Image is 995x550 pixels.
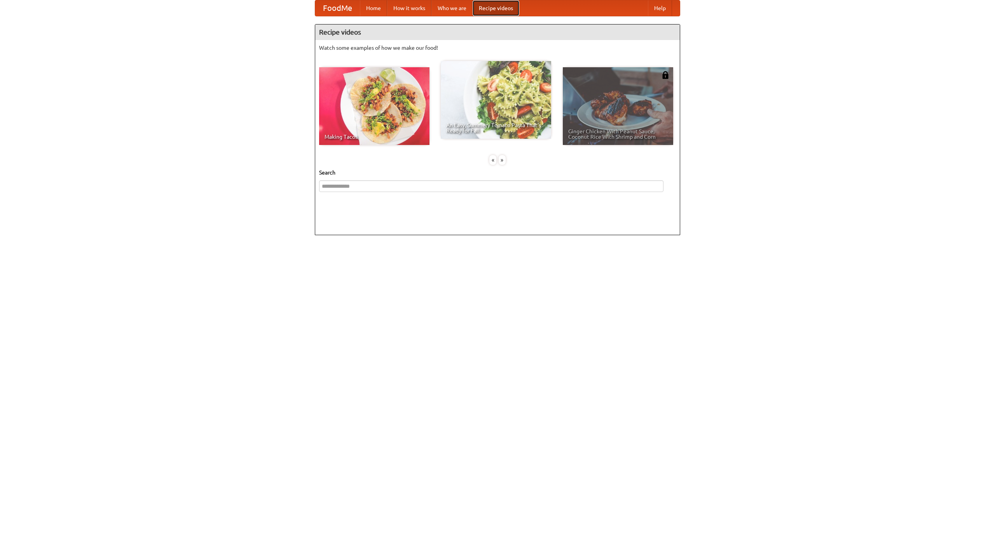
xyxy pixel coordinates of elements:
a: How it works [387,0,431,16]
div: « [489,155,496,165]
h5: Search [319,169,676,176]
a: Who we are [431,0,473,16]
a: Help [648,0,672,16]
span: An Easy, Summery Tomato Pasta That's Ready for Fall [446,122,546,133]
span: Making Tacos [325,134,424,140]
a: Home [360,0,387,16]
p: Watch some examples of how we make our food! [319,44,676,52]
h4: Recipe videos [315,24,680,40]
div: » [499,155,506,165]
a: An Easy, Summery Tomato Pasta That's Ready for Fall [441,61,551,139]
img: 483408.png [662,71,669,79]
a: FoodMe [315,0,360,16]
a: Making Tacos [319,67,429,145]
a: Recipe videos [473,0,519,16]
